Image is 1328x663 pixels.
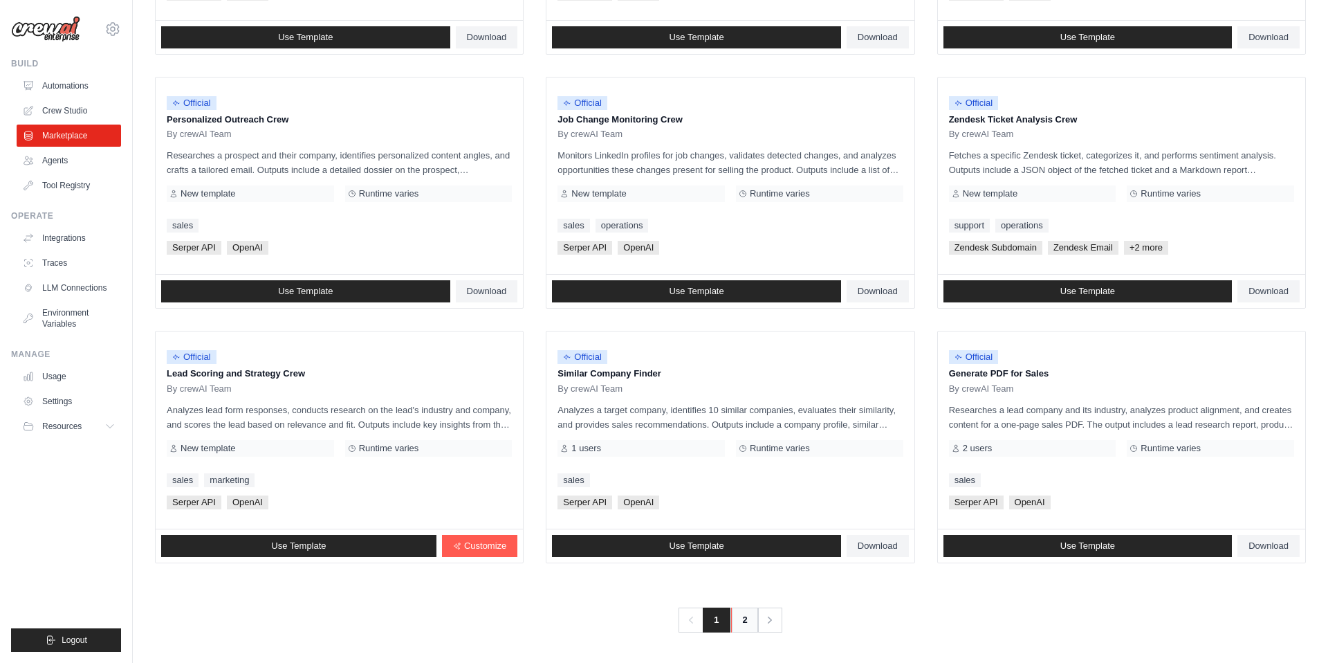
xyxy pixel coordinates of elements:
[167,350,216,364] span: Official
[167,241,221,255] span: Serper API
[227,496,268,509] span: OpenAI
[167,383,232,394] span: By crewAI Team
[11,349,121,360] div: Manage
[949,383,1014,394] span: By crewAI Team
[271,541,326,552] span: Use Template
[181,188,235,199] span: New template
[467,286,507,297] span: Download
[552,535,841,557] a: Use Template
[359,188,419,199] span: Runtime varies
[557,473,589,487] a: sales
[181,443,235,454] span: New template
[963,443,993,454] span: 2 users
[858,541,898,552] span: Download
[949,350,999,364] span: Official
[703,608,730,633] span: 1
[679,608,782,633] nav: Pagination
[167,113,512,127] p: Personalized Outreach Crew
[557,113,903,127] p: Job Change Monitoring Crew
[949,367,1294,381] p: Generate PDF for Sales
[17,252,121,274] a: Traces
[17,390,121,412] a: Settings
[618,241,659,255] span: OpenAI
[1124,241,1168,255] span: +2 more
[1237,26,1300,48] a: Download
[596,219,649,233] a: operations
[167,96,216,110] span: Official
[557,148,903,177] p: Monitors LinkedIn profiles for job changes, validates detected changes, and analyzes opportunitie...
[17,302,121,335] a: Environment Variables
[949,96,999,110] span: Official
[943,280,1233,302] a: Use Template
[1248,32,1289,43] span: Download
[456,26,518,48] a: Download
[204,473,255,487] a: marketing
[359,443,419,454] span: Runtime varies
[618,496,659,509] span: OpenAI
[1248,286,1289,297] span: Download
[17,75,121,97] a: Automations
[11,58,121,69] div: Build
[442,535,517,557] a: Customize
[557,496,612,509] span: Serper API
[949,241,1042,255] span: Zendesk Subdomain
[750,188,810,199] span: Runtime varies
[1141,188,1201,199] span: Runtime varies
[858,286,898,297] span: Download
[571,443,601,454] span: 1 users
[557,350,607,364] span: Official
[161,26,450,48] a: Use Template
[669,541,723,552] span: Use Template
[278,286,333,297] span: Use Template
[17,227,121,249] a: Integrations
[949,403,1294,432] p: Researches a lead company and its industry, analyzes product alignment, and creates content for a...
[557,129,622,140] span: By crewAI Team
[949,129,1014,140] span: By crewAI Team
[11,210,121,221] div: Operate
[167,148,512,177] p: Researches a prospect and their company, identifies personalized content angles, and crafts a tai...
[1048,241,1118,255] span: Zendesk Email
[949,473,981,487] a: sales
[167,403,512,432] p: Analyzes lead form responses, conducts research on the lead's industry and company, and scores th...
[456,280,518,302] a: Download
[464,541,506,552] span: Customize
[669,32,723,43] span: Use Template
[949,219,990,233] a: support
[17,415,121,437] button: Resources
[1060,286,1115,297] span: Use Template
[167,496,221,509] span: Serper API
[167,129,232,140] span: By crewAI Team
[167,219,199,233] a: sales
[1248,541,1289,552] span: Download
[557,403,903,432] p: Analyzes a target company, identifies 10 similar companies, evaluates their similarity, and provi...
[557,219,589,233] a: sales
[1237,535,1300,557] a: Download
[17,365,121,388] a: Usage
[11,16,80,42] img: Logo
[557,96,607,110] span: Official
[949,113,1294,127] p: Zendesk Ticket Analysis Crew
[467,32,507,43] span: Download
[1060,541,1115,552] span: Use Template
[1141,443,1201,454] span: Runtime varies
[943,535,1233,557] a: Use Template
[278,32,333,43] span: Use Template
[847,26,909,48] a: Download
[62,635,87,646] span: Logout
[943,26,1233,48] a: Use Template
[949,148,1294,177] p: Fetches a specific Zendesk ticket, categorizes it, and performs sentiment analysis. Outputs inclu...
[750,443,810,454] span: Runtime varies
[949,496,1004,509] span: Serper API
[161,280,450,302] a: Use Template
[1060,32,1115,43] span: Use Template
[552,26,841,48] a: Use Template
[995,219,1049,233] a: operations
[167,367,512,381] p: Lead Scoring and Strategy Crew
[847,535,909,557] a: Download
[552,280,841,302] a: Use Template
[17,149,121,172] a: Agents
[17,100,121,122] a: Crew Studio
[17,277,121,299] a: LLM Connections
[42,421,82,432] span: Resources
[557,367,903,381] p: Similar Company Finder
